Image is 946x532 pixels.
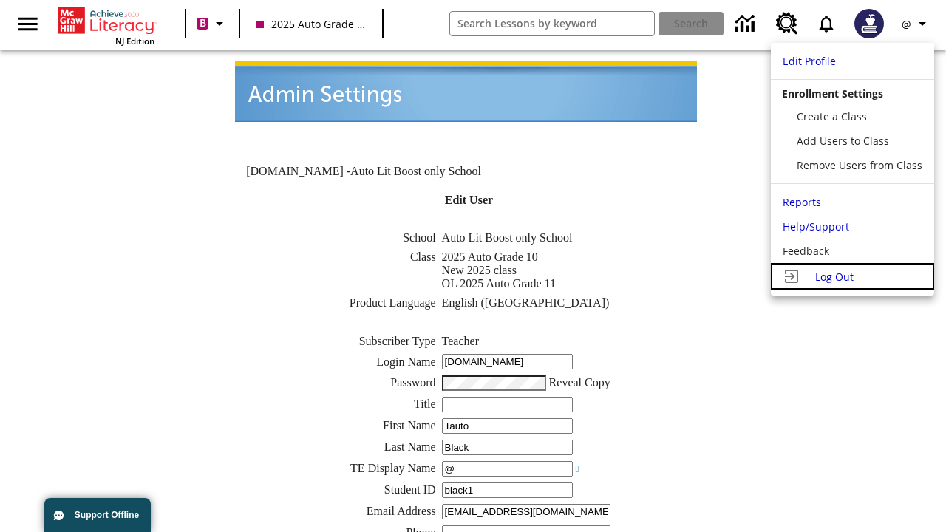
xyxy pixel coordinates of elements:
[797,109,867,123] span: Create a Class
[783,219,849,233] span: Help/Support
[797,158,922,172] span: Remove Users from Class
[783,195,821,209] span: Reports
[797,134,889,148] span: Add Users to Class
[815,270,854,284] span: Log Out
[782,86,883,100] span: Enrollment Settings
[783,54,836,68] span: Edit Profile
[783,244,829,258] span: Feedback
